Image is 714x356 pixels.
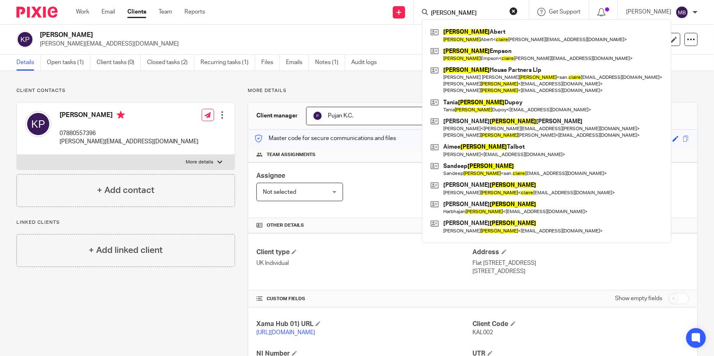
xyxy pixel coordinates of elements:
[261,55,280,71] a: Files
[60,138,198,146] p: [PERSON_NAME][EMAIL_ADDRESS][DOMAIN_NAME]
[267,152,316,158] span: Team assignments
[101,8,115,16] a: Email
[615,294,662,303] label: Show empty fields
[40,31,477,39] h2: [PERSON_NAME]
[159,8,172,16] a: Team
[76,8,89,16] a: Work
[256,296,472,302] h4: CUSTOM FIELDS
[267,222,304,229] span: Other details
[47,55,90,71] a: Open tasks (1)
[117,111,125,119] i: Primary
[473,267,689,276] p: [STREET_ADDRESS]
[16,7,58,18] img: Pixie
[186,159,213,165] p: More details
[509,7,518,15] button: Clear
[256,172,285,179] span: Assignee
[430,10,504,17] input: Search
[263,189,296,195] span: Not selected
[127,8,146,16] a: Clients
[184,8,205,16] a: Reports
[256,330,315,335] a: [URL][DOMAIN_NAME]
[549,9,580,15] span: Get Support
[60,129,198,138] p: 07880557396
[315,55,345,71] a: Notes (1)
[60,111,198,121] h4: [PERSON_NAME]
[89,244,163,257] h4: + Add linked client
[254,134,396,142] p: Master code for secure communications and files
[473,248,689,257] h4: Address
[16,87,235,94] p: Client contacts
[256,112,298,120] h3: Client manager
[328,113,353,119] span: Pujan K.C.
[147,55,194,71] a: Closed tasks (2)
[473,259,689,267] p: Flat [STREET_ADDRESS]
[675,6,689,19] img: svg%3E
[25,111,51,137] img: svg%3E
[256,320,472,328] h4: Xama Hub 01) URL
[40,40,586,48] p: [PERSON_NAME][EMAIL_ADDRESS][DOMAIN_NAME]
[473,320,689,328] h4: Client Code
[200,55,255,71] a: Recurring tasks (1)
[473,330,493,335] span: KAL002
[256,259,472,267] p: UK Individual
[97,55,141,71] a: Client tasks (0)
[16,55,41,71] a: Details
[97,184,154,197] h4: + Add contact
[16,31,34,48] img: svg%3E
[286,55,309,71] a: Emails
[313,111,322,121] img: svg%3E
[626,8,671,16] p: [PERSON_NAME]
[16,219,235,226] p: Linked clients
[351,55,383,71] a: Audit logs
[256,248,472,257] h4: Client type
[248,87,698,94] p: More details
